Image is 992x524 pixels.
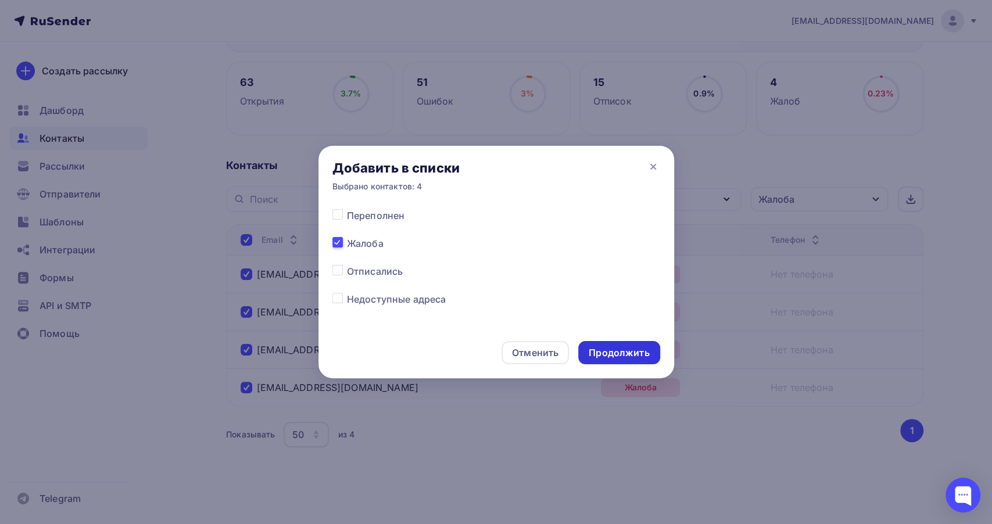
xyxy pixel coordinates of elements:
[589,346,649,360] div: Продолжить
[347,264,403,278] span: Отписались
[347,292,446,306] span: Недоступные адреса
[332,181,460,192] div: Выбрано контактов: 4
[347,209,404,222] span: Переполнен
[512,346,558,360] div: Отменить
[347,236,384,250] span: Жалоба
[332,160,460,176] div: Добавить в списки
